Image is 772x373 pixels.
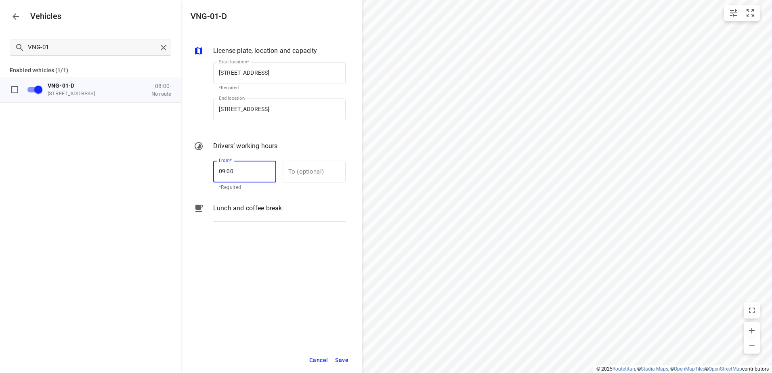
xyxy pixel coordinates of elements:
div: Lunch and coffee break [194,203,346,228]
p: [STREET_ADDRESS] [48,90,128,96]
a: Stadia Maps [641,366,668,372]
a: Routetitan [613,366,635,372]
span: Disable [23,82,43,97]
p: Vehicles [24,12,62,21]
p: Drivers’ working hours [213,141,277,151]
input: Search vehicles [28,41,157,54]
a: OpenMapTiles [674,366,705,372]
li: © 2025 , © , © © contributors [596,366,769,372]
p: *Required [219,184,271,192]
a: OpenStreetMap [709,366,742,372]
button: Save [331,352,352,369]
div: small contained button group [724,5,760,21]
p: Lunch and coffee break [213,203,282,213]
span: Save [335,355,348,365]
b: VNG-01 [48,82,69,88]
span: Cancel [309,355,328,365]
p: No route [151,90,171,97]
span: -D [48,82,74,88]
p: 08:00- [151,82,171,89]
button: Fit zoom [742,5,758,21]
h5: VNG-01-D [191,12,227,21]
div: License plate, location and capacity [194,46,346,57]
p: — [276,172,283,178]
div: Drivers’ working hours [194,141,346,153]
button: Cancel [306,352,331,369]
button: Map settings [726,5,742,21]
p: *Required [219,85,340,90]
p: License plate, location and capacity [213,46,317,56]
